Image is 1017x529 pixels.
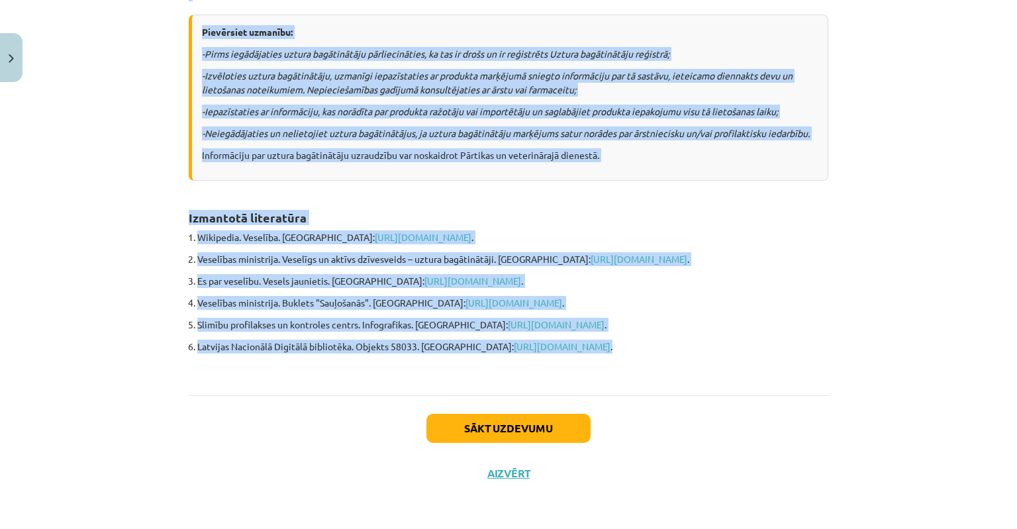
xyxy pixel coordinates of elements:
[197,318,828,332] p: Slimību profilakses un kontroles centrs. Infografikas. [GEOGRAPHIC_DATA]: .
[375,231,471,243] a: [URL][DOMAIN_NAME]
[197,252,828,266] p: Veselības ministrija. Veselīgs un aktīvs dzīvesveids – uztura bagātinātāji. [GEOGRAPHIC_DATA]: .
[202,127,810,139] i: -Neiegādājaties un nelietojiet uztura bagātinātājus, ja uztura bagātinātāju marķējums satur norād...
[424,275,521,287] a: [URL][DOMAIN_NAME]
[197,296,828,310] p: Veselības ministrija. Buklets "Sauļošanās". [GEOGRAPHIC_DATA]: .
[202,105,778,117] i: -Iepazīstaties ar informāciju, kas norādīta par produkta ražotāju vai importētāju un saglabājiet ...
[202,48,669,60] i: -Pirms iegādājaties uztura bagātinātāju pārliecināties, ka tas ir drošs un ir reģistrēts Uztura b...
[483,467,534,480] button: Aizvērt
[197,340,828,354] p: Latvijas Nacionālā Digitālā bibliotēka. Objekts 58033. [GEOGRAPHIC_DATA]: .
[202,26,293,38] b: Pievērsiet uzmanību:
[202,70,793,95] i: -Izvēloties uztura bagātinātāju, uzmanīgi iepazīstaties ar produkta marķējumā sniegto informāciju...
[202,148,818,162] p: Informāciju par uztura bagātinātāju uzraudzību var noskaidrot Pārtikas un veterinārajā dienestā.
[591,253,687,265] a: [URL][DOMAIN_NAME]
[189,210,307,225] b: Izmantotā literatūra
[197,230,828,244] p: Wikipedia. Veselība. [GEOGRAPHIC_DATA]: .
[426,414,591,443] button: Sākt uzdevumu
[9,54,14,63] img: icon-close-lesson-0947bae3869378f0d4975bcd49f059093ad1ed9edebbc8119c70593378902aed.svg
[465,297,562,309] a: [URL][DOMAIN_NAME]
[514,340,610,352] a: [URL][DOMAIN_NAME]
[508,318,605,330] a: [URL][DOMAIN_NAME]
[197,274,828,288] p: Es par veselību. Vesels jaunietis. [GEOGRAPHIC_DATA]: .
